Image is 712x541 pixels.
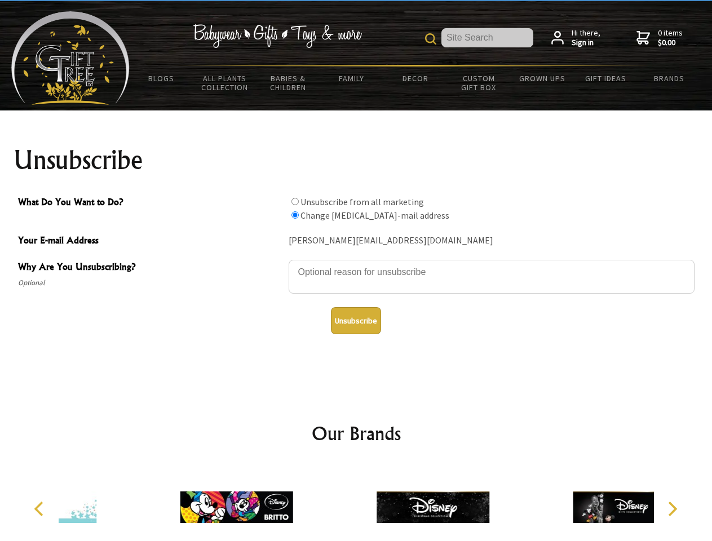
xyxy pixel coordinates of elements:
[18,195,283,211] span: What Do You Want to Do?
[18,233,283,250] span: Your E-mail Address
[300,196,424,207] label: Unsubscribe from all marketing
[658,28,683,48] span: 0 items
[320,66,384,90] a: Family
[291,211,299,219] input: What Do You Want to Do?
[193,24,362,48] img: Babywear - Gifts - Toys & more
[11,11,130,105] img: Babyware - Gifts - Toys and more...
[572,38,600,48] strong: Sign in
[23,420,690,447] h2: Our Brands
[383,66,447,90] a: Decor
[572,28,600,48] span: Hi there,
[636,28,683,48] a: 0 items$0.00
[441,28,533,47] input: Site Search
[291,198,299,205] input: What Do You Want to Do?
[574,66,638,90] a: Gift Ideas
[193,66,257,99] a: All Plants Collection
[425,33,436,45] img: product search
[289,260,695,294] textarea: Why Are You Unsubscribing?
[660,496,684,521] button: Next
[289,232,695,250] div: [PERSON_NAME][EMAIL_ADDRESS][DOMAIN_NAME]
[18,276,283,290] span: Optional
[300,210,449,221] label: Change [MEDICAL_DATA]-mail address
[447,66,511,99] a: Custom Gift Box
[257,66,320,99] a: Babies & Children
[510,66,574,90] a: Grown Ups
[551,28,600,48] a: Hi there,Sign in
[18,260,283,276] span: Why Are You Unsubscribing?
[28,496,53,521] button: Previous
[130,66,193,90] a: BLOGS
[14,147,699,174] h1: Unsubscribe
[638,66,701,90] a: Brands
[658,38,683,48] strong: $0.00
[331,307,381,334] button: Unsubscribe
